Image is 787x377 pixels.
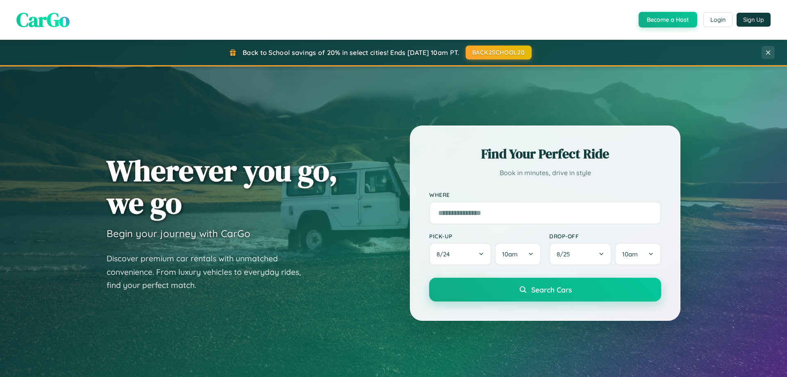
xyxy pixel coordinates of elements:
button: BACK2SCHOOL20 [466,46,532,59]
p: Discover premium car rentals with unmatched convenience. From luxury vehicles to everyday rides, ... [107,252,312,292]
h2: Find Your Perfect Ride [429,145,661,163]
label: Where [429,191,661,198]
button: 8/24 [429,243,491,265]
button: Search Cars [429,278,661,302]
span: CarGo [16,6,70,33]
span: Back to School savings of 20% in select cities! Ends [DATE] 10am PT. [243,48,459,57]
p: Book in minutes, drive in style [429,167,661,179]
button: 10am [495,243,541,265]
button: 10am [615,243,661,265]
span: 8 / 25 [557,250,574,258]
span: Search Cars [531,285,572,294]
label: Pick-up [429,233,541,240]
button: Login [703,12,732,27]
button: Sign Up [737,13,771,27]
span: 8 / 24 [437,250,454,258]
button: Become a Host [639,12,697,27]
label: Drop-off [549,233,661,240]
span: 10am [622,250,638,258]
span: 10am [502,250,518,258]
h3: Begin your journey with CarGo [107,227,250,240]
button: 8/25 [549,243,612,265]
h1: Wherever you go, we go [107,154,338,219]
